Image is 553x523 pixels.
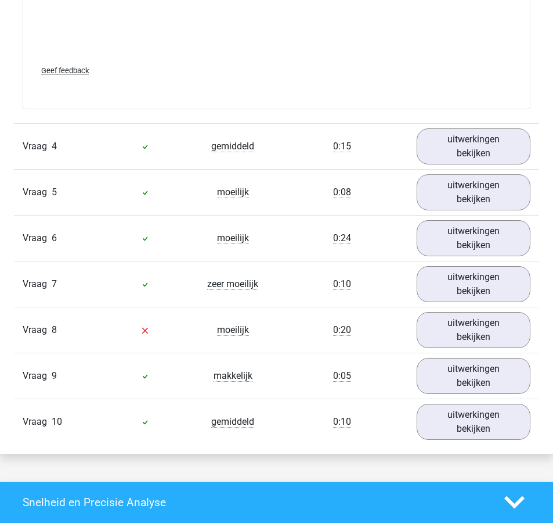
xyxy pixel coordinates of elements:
[211,141,254,152] span: gemiddeld
[333,187,351,198] span: 0:08
[217,232,249,244] span: moeilijk
[333,278,351,290] span: 0:10
[417,358,530,394] a: uitwerkingen bekijken
[417,174,530,210] a: uitwerkingen bekijken
[52,232,57,243] span: 6
[52,278,57,289] span: 7
[217,187,249,198] span: moeilijk
[417,312,530,348] a: uitwerkingen bekijken
[214,370,252,382] span: makkelijk
[23,231,52,245] span: Vraag
[417,128,530,164] a: uitwerkingen bekijken
[23,323,52,337] span: Vraag
[52,370,57,381] span: 9
[417,404,530,440] a: uitwerkingen bekijken
[23,139,52,153] span: Vraag
[23,496,487,509] h4: Snelheid en Precisie Analyse
[333,232,351,244] span: 0:24
[207,278,258,290] span: zeer moeilijk
[333,370,351,382] span: 0:05
[41,66,89,75] span: Geef feedback
[417,266,530,302] a: uitwerkingen bekijken
[52,416,62,427] span: 10
[23,415,52,429] span: Vraag
[333,416,351,428] span: 0:10
[417,220,530,256] a: uitwerkingen bekijken
[23,277,52,291] span: Vraag
[23,185,52,199] span: Vraag
[217,324,249,336] span: moeilijk
[52,141,57,152] span: 4
[23,369,52,383] span: Vraag
[333,141,351,152] span: 0:15
[52,324,57,335] span: 8
[52,187,57,198] span: 5
[211,416,254,428] span: gemiddeld
[333,324,351,336] span: 0:20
